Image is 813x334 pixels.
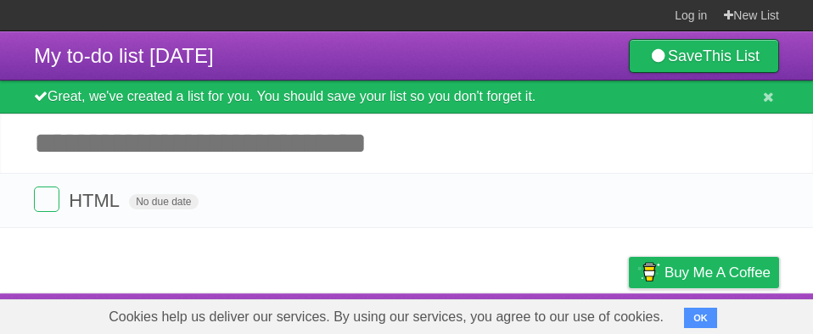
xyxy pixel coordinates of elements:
[672,298,779,330] a: Suggest a feature
[34,186,59,212] label: Done
[664,258,771,287] span: Buy me a coffee
[629,257,779,288] a: Buy me a coffee
[92,300,681,334] span: Cookies help us deliver our services. By using our services, you agree to our use of cookies.
[637,258,660,287] img: Buy me a coffee
[629,39,779,73] a: SaveThis List
[459,298,528,330] a: Developers
[607,298,651,330] a: Privacy
[69,190,124,211] span: HTML
[129,194,198,209] span: No due date
[34,44,214,67] span: My to-do list [DATE]
[549,298,586,330] a: Terms
[403,298,439,330] a: About
[703,47,760,64] b: This List
[684,308,717,328] button: OK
